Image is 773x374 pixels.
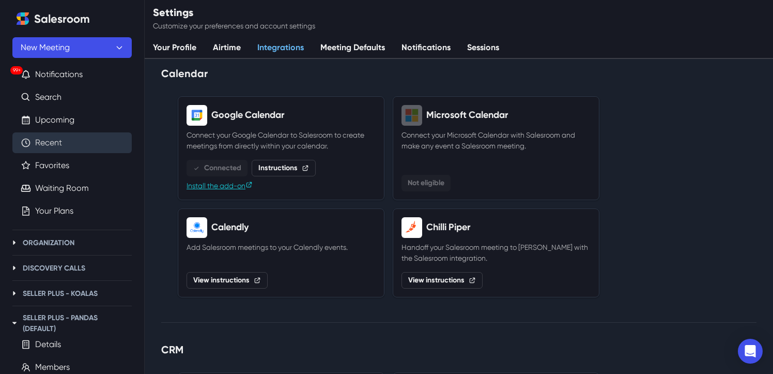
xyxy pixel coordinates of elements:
[187,242,376,264] p: Add Salesroom meetings to your Calendly events.
[8,317,21,330] button: Toggle Seller Plus - Pandas
[35,205,73,217] a: Your Plans
[187,217,207,238] img: Calendly logo
[23,237,74,248] p: Organization
[187,130,376,152] p: Connect your Google Calendar to Salesroom to create meetings from directly within your calendar.
[401,217,422,238] img: Chilli Piper logo
[211,222,249,233] h2: Calendly
[459,37,507,59] a: Sessions
[153,21,315,32] p: Customize your preferences and account settings
[23,312,132,334] p: Seller Plus - Pandas (Default)
[211,110,284,121] h2: Google Calendar
[35,361,70,373] a: Members
[187,160,248,176] button: Connected
[23,263,85,274] p: Discovery Calls
[35,91,61,103] a: Search
[187,105,207,126] img: Google Calendar logo
[426,110,508,121] h2: Microsoft Calendar
[187,181,253,191] a: Install the add-on
[205,37,249,59] a: Airtime
[35,338,61,351] a: Details
[12,37,132,58] button: New Meeting
[145,37,205,59] a: Your Profile
[35,159,69,172] a: Favorites
[252,160,316,176] a: Instructions
[401,105,422,126] img: Microsoft Calendar logo
[8,262,21,274] button: Toggle Discovery Calls
[738,339,763,364] div: Open Intercom Messenger
[35,137,62,149] a: Recent
[35,114,74,126] a: Upcoming
[312,37,393,59] a: Meeting Defaults
[153,6,315,19] h2: Settings
[8,287,21,300] button: Toggle Seller Plus - Koalas
[187,272,268,289] a: View instructions
[23,288,98,299] p: Seller Plus - Koalas
[393,37,459,59] a: Notifications
[12,8,33,29] a: Home
[249,37,312,59] a: Integrations
[401,272,483,289] a: View instructions
[401,130,591,167] p: Connect your Microsoft Calendar with Salesroom and make any event a Salesroom meeting.
[12,64,132,85] button: 99+Notifications
[35,182,89,195] a: Waiting Room
[161,67,756,80] h2: Calendar
[161,343,756,356] h2: CRM
[401,175,451,191] button: Not eligible
[8,236,21,249] button: Toggle Organization
[34,12,90,26] h2: Salesroom
[426,222,470,233] h2: Chilli Piper
[401,242,591,264] p: Handoff your Salesroom meeting to [PERSON_NAME] with the Salesroom integration.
